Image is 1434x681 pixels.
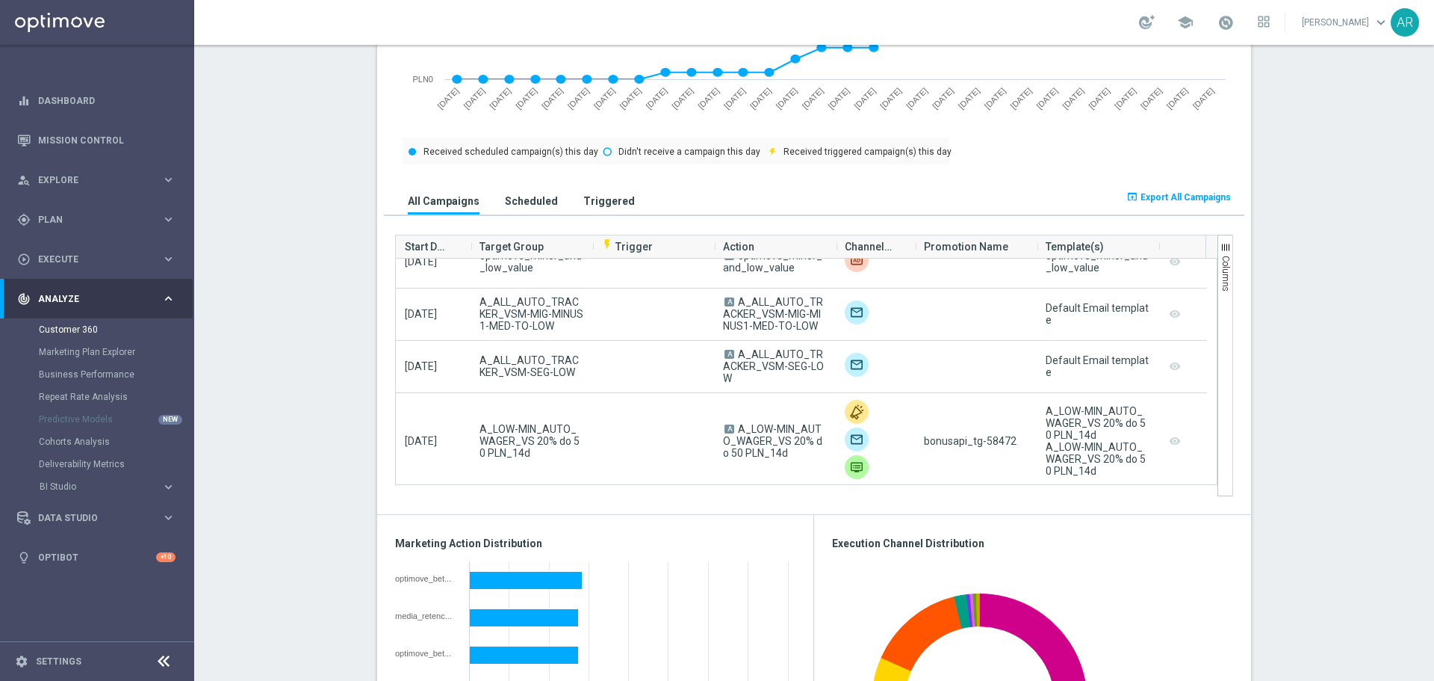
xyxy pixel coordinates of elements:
div: Data Studio [17,511,161,525]
span: A_LOW-MIN_AUTO_WAGER_VS 20% do 50 PLN_14d [479,423,583,459]
div: Target group only [845,353,869,377]
img: Criteo [845,248,869,272]
img: Private message [845,455,869,479]
span: A_ALL_AUTO_TRACKER_VSM-MIG-MINUS1-MED-TO-LOW [723,296,823,332]
text: [DATE] [826,86,851,111]
a: Dashboard [38,81,176,120]
text: [DATE] [878,86,903,111]
h3: Marketing Action Distribution [395,537,795,550]
text: [DATE] [983,86,1008,111]
span: [DATE] [405,256,437,268]
i: open_in_browser [1126,191,1138,203]
div: optimove_minor_and_low_value [1046,250,1149,274]
a: Settings [36,657,81,666]
div: Default Email template [1046,302,1149,326]
div: equalizer Dashboard [16,95,176,107]
img: Optimail [845,428,869,452]
img: CMS [845,400,869,424]
span: A [724,425,734,434]
text: [DATE] [852,86,877,111]
i: person_search [17,173,31,187]
span: [DATE] [405,308,437,320]
text: [DATE] [514,86,538,111]
text: Didn't receive a campaign this day [618,147,760,157]
button: Mission Control [16,135,176,147]
text: [DATE] [801,86,825,111]
i: track_changes [17,292,31,306]
div: Plan [17,213,161,227]
button: All Campaigns [404,187,483,215]
span: A_ALL_AUTO_TRACKER_VSM-SEG-LOW [479,354,583,378]
text: Received scheduled campaign(s) this day [423,147,598,157]
button: person_search Explore keyboard_arrow_right [16,174,176,186]
span: school [1177,14,1194,31]
span: Execute [38,255,161,264]
span: Promotion Name [924,232,1008,262]
a: Business Performance [39,369,155,380]
h3: All Campaigns [408,194,479,208]
div: Marketing Plan Explorer [39,341,193,363]
h3: Scheduled [505,194,558,208]
span: Template(s) [1046,232,1104,262]
button: BI Studio keyboard_arrow_right [39,481,176,493]
i: keyboard_arrow_right [161,480,176,494]
div: A_LOW-MIN_AUTO_WAGER_VS 20% do 50 PLN_14d [1046,405,1149,441]
span: optimove_minor_and_low_value [479,250,583,274]
text: [DATE] [957,86,981,111]
text: [DATE] [1113,86,1137,111]
i: keyboard_arrow_right [161,252,176,266]
i: equalizer [17,94,31,108]
button: track_changes Analyze keyboard_arrow_right [16,293,176,305]
div: Explore [17,173,161,187]
div: Optibot [17,537,176,577]
a: Customer 360 [39,324,155,336]
a: Repeat Rate Analysis [39,391,155,403]
h3: Triggered [583,194,635,208]
button: Scheduled [501,187,562,215]
button: gps_fixed Plan keyboard_arrow_right [16,214,176,226]
div: Default Email template [1046,354,1149,378]
text: [DATE] [904,86,929,111]
span: Start Date [405,232,450,262]
div: Predictive Models [39,408,193,431]
div: BI Studio [40,482,161,491]
span: Action [723,232,754,262]
div: optimove_bet_14D_and_reg_30D [395,649,459,658]
text: [DATE] [1191,86,1216,111]
i: keyboard_arrow_right [161,173,176,187]
text: [DATE] [1009,86,1034,111]
text: PLN0 [412,75,433,84]
div: play_circle_outline Execute keyboard_arrow_right [16,253,176,265]
text: Received triggered campaign(s) this day [783,147,952,157]
text: [DATE] [931,86,955,111]
i: flash_on [601,238,613,250]
span: BI Studio [40,482,146,491]
img: Target group only [845,301,869,324]
span: Export All Campaigns [1140,192,1231,203]
div: AR [1391,8,1419,37]
span: Channel(s) [845,232,894,262]
i: gps_fixed [17,213,31,227]
div: Analyze [17,292,161,306]
span: A_ALL_AUTO_TRACKER_VSM-MIG-MINUS1-MED-TO-LOW [479,296,583,332]
div: Dashboard [17,81,176,120]
a: Optibot [38,537,156,577]
span: bonusapi_tg-58472 [924,435,1016,447]
div: Business Performance [39,363,193,386]
text: [DATE] [488,86,512,111]
span: A_LOW-MIN_AUTO_WAGER_VS 20% do 50 PLN_14d [723,423,822,459]
button: Data Studio keyboard_arrow_right [16,512,176,524]
div: Deliverability Metrics [39,453,193,475]
text: [DATE] [540,86,565,111]
span: Data Studio [38,514,161,523]
div: +10 [156,552,176,562]
span: Target Group [479,232,544,262]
